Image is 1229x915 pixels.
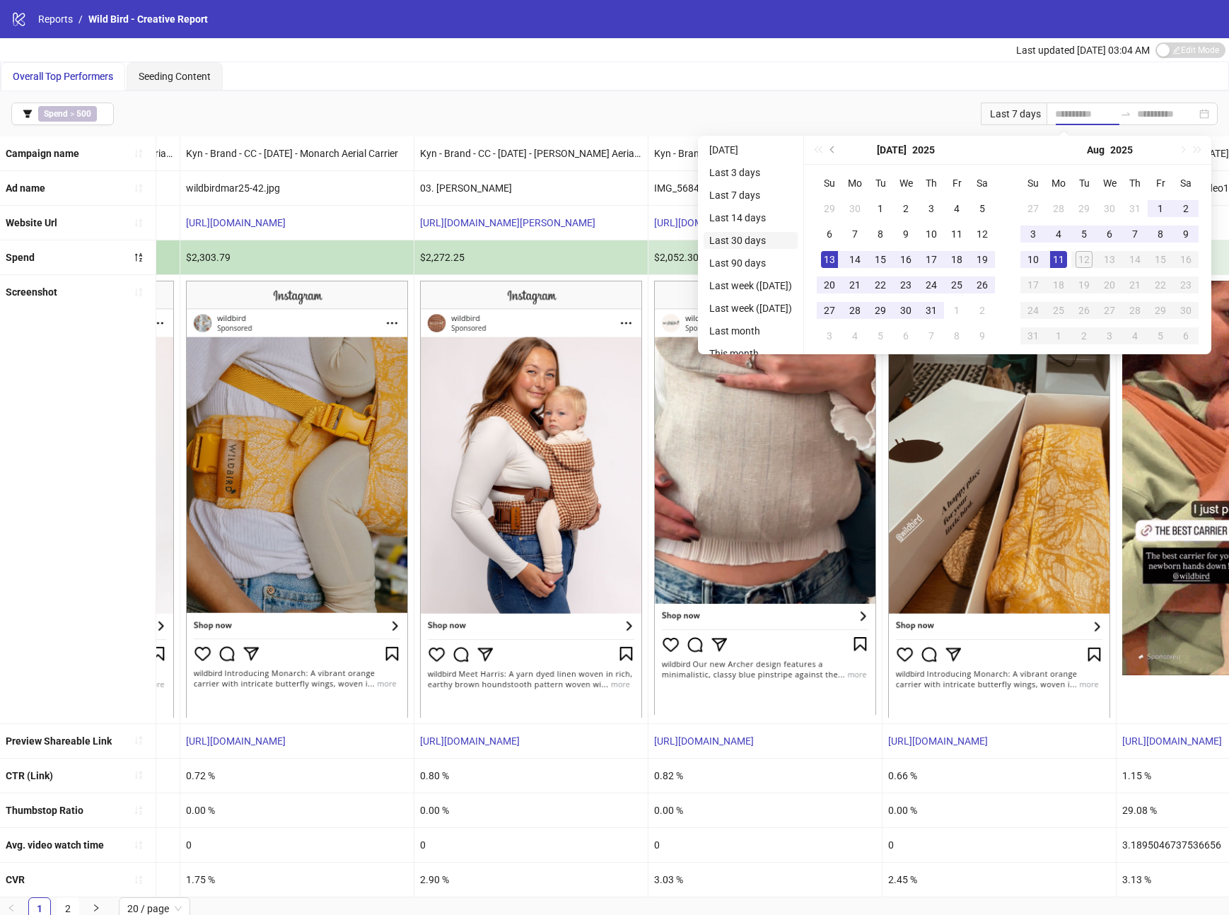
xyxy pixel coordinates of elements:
[948,302,965,319] div: 1
[842,196,868,221] td: 2025-06-30
[704,232,798,249] li: Last 30 days
[923,302,940,319] div: 31
[648,828,882,862] div: 0
[877,136,907,164] button: Choose a month
[944,170,969,196] th: Fr
[944,272,969,298] td: 2025-07-25
[1101,302,1118,319] div: 27
[648,759,882,793] div: 0.82 %
[821,302,838,319] div: 27
[1097,196,1122,221] td: 2025-07-30
[180,136,414,170] div: Kyn - Brand - CC - [DATE] - Monarch Aerial Carrier
[704,209,798,226] li: Last 14 days
[1120,108,1131,120] span: to
[414,240,648,274] div: $2,272.25
[817,196,842,221] td: 2025-06-29
[912,136,935,164] button: Choose a year
[414,136,648,170] div: Kyn - Brand - CC - [DATE] - [PERSON_NAME] Aerial Carrier
[1126,302,1143,319] div: 28
[1025,327,1042,344] div: 31
[1025,251,1042,268] div: 10
[893,323,919,349] td: 2025-08-06
[817,298,842,323] td: 2025-07-27
[825,136,841,164] button: Previous month (PageUp)
[842,170,868,196] th: Mo
[919,272,944,298] td: 2025-07-24
[868,170,893,196] th: Tu
[1101,251,1118,268] div: 13
[134,840,144,850] span: sort-ascending
[1076,327,1093,344] div: 2
[1050,302,1067,319] div: 25
[6,286,57,298] b: Screenshot
[186,281,408,717] img: Screenshot 120222274310670655
[969,247,995,272] td: 2025-07-19
[1120,108,1131,120] span: swap-right
[38,106,97,122] span: >
[817,247,842,272] td: 2025-07-13
[948,226,965,243] div: 11
[948,251,965,268] div: 18
[1025,226,1042,243] div: 3
[944,247,969,272] td: 2025-07-18
[1071,298,1097,323] td: 2025-08-26
[1148,247,1173,272] td: 2025-08-15
[186,217,286,228] a: [URL][DOMAIN_NAME]
[948,327,965,344] div: 8
[821,226,838,243] div: 6
[1173,323,1199,349] td: 2025-09-06
[648,171,882,205] div: IMG_5684.PNG
[1020,298,1046,323] td: 2025-08-24
[11,103,114,125] button: Spend > 500
[414,863,648,897] div: 2.90 %
[704,187,798,204] li: Last 7 days
[654,217,829,228] a: [URL][DOMAIN_NAME][PERSON_NAME]
[1050,226,1067,243] div: 4
[872,327,889,344] div: 5
[1025,276,1042,293] div: 17
[1050,276,1067,293] div: 18
[1177,276,1194,293] div: 23
[1148,298,1173,323] td: 2025-08-29
[919,298,944,323] td: 2025-07-31
[1076,276,1093,293] div: 19
[1122,170,1148,196] th: Th
[888,281,1110,717] img: Screenshot 120233376962360655
[974,200,991,217] div: 5
[1071,247,1097,272] td: 2025-08-12
[1050,327,1067,344] div: 1
[974,327,991,344] div: 9
[948,276,965,293] div: 25
[134,148,144,158] span: sort-ascending
[6,874,25,885] b: CVR
[704,164,798,181] li: Last 3 days
[1071,170,1097,196] th: Tu
[923,200,940,217] div: 3
[846,276,863,293] div: 21
[1177,226,1194,243] div: 9
[180,793,414,827] div: 0.00 %
[897,200,914,217] div: 2
[1020,247,1046,272] td: 2025-08-10
[842,272,868,298] td: 2025-07-21
[1126,200,1143,217] div: 31
[134,735,144,745] span: sort-ascending
[414,793,648,827] div: 0.00 %
[1152,251,1169,268] div: 15
[1126,276,1143,293] div: 21
[1101,276,1118,293] div: 20
[893,196,919,221] td: 2025-07-02
[872,276,889,293] div: 22
[654,735,754,747] a: [URL][DOMAIN_NAME]
[1173,247,1199,272] td: 2025-08-16
[6,770,53,781] b: CTR (Link)
[654,281,876,714] img: Screenshot 120218144247050655
[974,302,991,319] div: 2
[842,323,868,349] td: 2025-08-04
[897,327,914,344] div: 6
[1071,323,1097,349] td: 2025-09-02
[1177,251,1194,268] div: 16
[872,251,889,268] div: 15
[1050,251,1067,268] div: 11
[23,109,33,119] span: filter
